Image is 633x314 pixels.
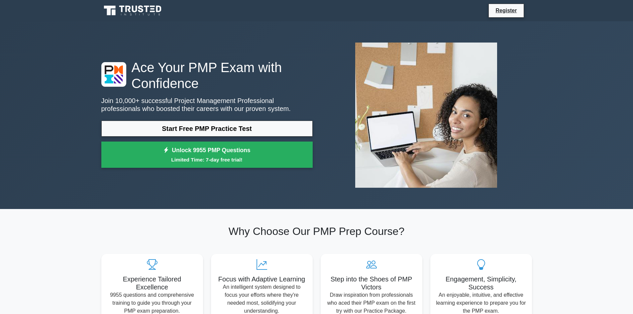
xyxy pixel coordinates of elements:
[491,6,521,15] a: Register
[107,275,198,291] h5: Experience Tailored Excellence
[101,97,313,113] p: Join 10,000+ successful Project Management Professional professionals who boosted their careers w...
[326,275,417,291] h5: Step into the Shoes of PMP Victors
[216,275,307,283] h5: Focus with Adaptive Learning
[101,142,313,168] a: Unlock 9955 PMP QuestionsLimited Time: 7-day free trial!
[110,156,304,163] small: Limited Time: 7-day free trial!
[436,275,527,291] h5: Engagement, Simplicity, Success
[101,59,313,91] h1: Ace Your PMP Exam with Confidence
[101,121,313,137] a: Start Free PMP Practice Test
[101,225,532,238] h2: Why Choose Our PMP Prep Course?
